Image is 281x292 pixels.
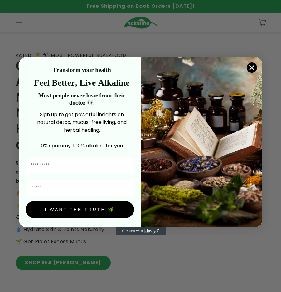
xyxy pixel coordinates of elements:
input: First Name [26,158,134,174]
a: Created with Klaviyo - opens in a new tab [116,227,166,235]
p: Sign up to get powerful insights on natural detox, mucus-free living, and herbal healing. [30,111,134,134]
strong: Most people never hear from their doctor 👀 [38,92,125,106]
button: I WANT THE TRUTH 🌿 [26,201,134,218]
strong: Transform your health [53,67,111,73]
strong: Feel Better, Live Alkaline [34,78,129,87]
input: Email [27,180,134,196]
img: 4a4a186a-b914-4224-87c7-990d8ecc9bca.jpeg [141,57,262,227]
button: Close dialog [246,62,257,73]
p: 0% spammy. 100% alkaline for you [30,142,134,150]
